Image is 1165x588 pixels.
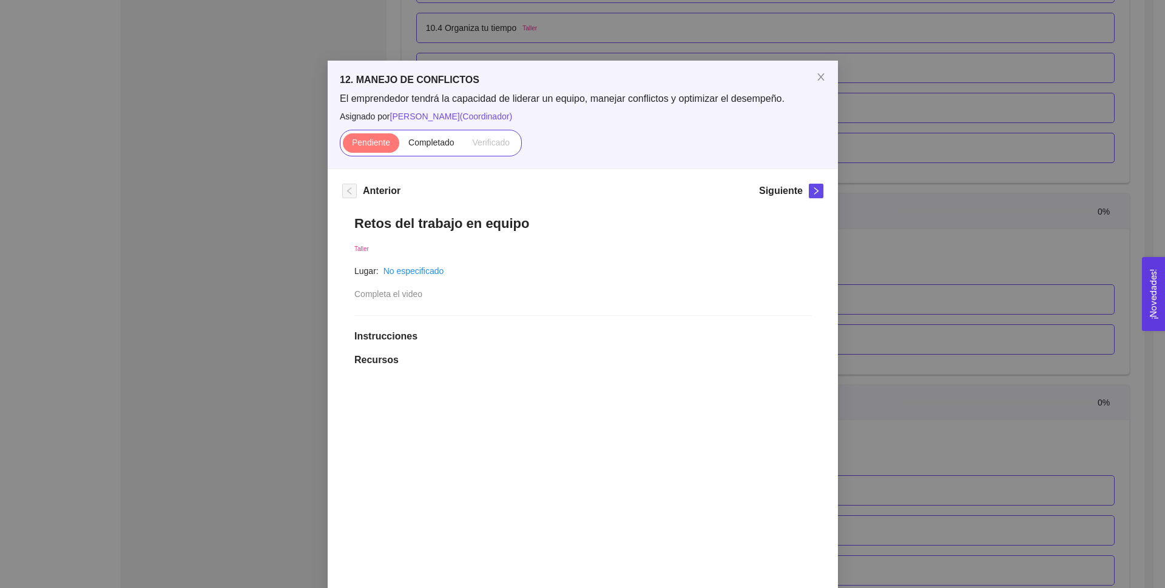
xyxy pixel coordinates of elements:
span: Completado [408,138,454,147]
h1: Retos del trabajo en equipo [354,215,811,232]
span: Taller [354,246,369,252]
span: right [809,187,823,195]
h1: Instrucciones [354,330,811,342]
article: Lugar: [354,264,379,278]
span: Verificado [472,138,509,147]
span: Completa el video [354,289,422,299]
h5: 12. MANEJO DE CONFLICTOS [340,73,826,87]
h5: Anterior [363,184,400,198]
span: close [816,72,826,82]
span: El emprendedor tendrá la capacidad de liderar un equipo, manejar conflictos y optimizar el desemp... [340,92,826,105]
button: Open Feedback Widget [1142,257,1165,331]
h1: Recursos [354,354,811,366]
button: left [342,184,357,198]
span: Pendiente [351,138,390,147]
h5: Siguiente [758,184,802,198]
span: [PERSON_NAME] ( Coordinador ) [390,112,512,121]
a: No especificado [383,266,444,276]
span: Asignado por [340,110,826,123]
button: right [809,184,823,198]
button: Close [804,61,838,95]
